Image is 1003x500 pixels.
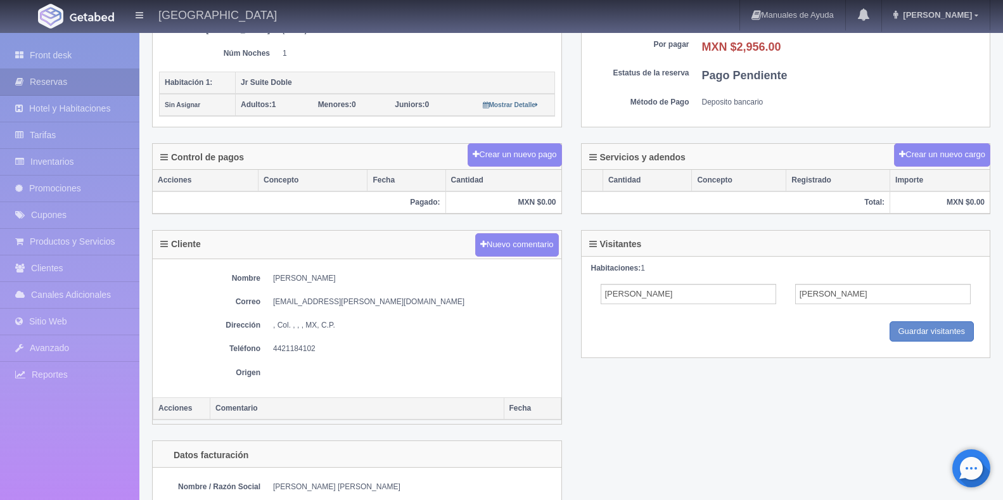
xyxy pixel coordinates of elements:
[894,143,990,167] button: Crear un nuevo cargo
[395,100,425,109] strong: Juniors:
[165,101,200,108] small: Sin Asignar
[153,170,258,191] th: Acciones
[890,170,990,191] th: Importe
[702,97,984,108] dd: Deposito bancario
[160,153,244,162] h4: Control de pagos
[395,100,429,109] span: 0
[890,321,974,342] input: Guardar visitantes
[589,240,642,249] h4: Visitantes
[588,39,689,50] dt: Por pagar
[159,297,260,307] dt: Correo
[273,320,555,331] dd: , Col. , , , MX, C.P.
[158,6,277,22] h4: [GEOGRAPHIC_DATA]
[702,69,788,82] b: Pago Pendiente
[159,273,260,284] dt: Nombre
[169,48,270,59] dt: Núm Noches
[241,100,272,109] strong: Adultos:
[236,72,555,94] th: Jr Suite Doble
[588,97,689,108] dt: Método de Pago
[159,320,260,331] dt: Dirección
[160,240,201,249] h4: Cliente
[273,343,555,354] dd: 4421184102
[475,233,559,257] button: Nuevo comentario
[692,170,786,191] th: Concepto
[445,170,561,191] th: Cantidad
[483,100,538,109] a: Mostrar Detalle
[210,397,504,420] th: Comentario
[603,170,692,191] th: Cantidad
[318,100,356,109] span: 0
[159,343,260,354] dt: Teléfono
[241,100,276,109] span: 1
[38,4,63,29] img: Getabed
[165,78,212,87] b: Habitación 1:
[445,191,561,214] th: MXN $0.00
[159,482,260,492] dt: Nombre / Razón Social
[588,68,689,79] dt: Estatus de la reserva
[273,273,555,284] dd: [PERSON_NAME]
[483,101,538,108] small: Mostrar Detalle
[582,191,890,214] th: Total:
[786,170,890,191] th: Registrado
[153,191,445,214] th: Pagado:
[160,450,248,460] h4: Datos facturación
[367,170,445,191] th: Fecha
[159,368,260,378] dt: Origen
[702,41,781,53] b: MXN $2,956.00
[273,482,555,492] dd: [PERSON_NAME] [PERSON_NAME]
[591,264,641,272] strong: Habitaciones:
[601,284,776,304] input: Nombre del Adulto
[504,397,561,420] th: Fecha
[589,153,686,162] h4: Servicios y adendos
[153,397,210,420] th: Acciones
[591,263,981,274] div: 1
[468,143,561,167] button: Crear un nuevo pago
[273,297,555,307] dd: [EMAIL_ADDRESS][PERSON_NAME][DOMAIN_NAME]
[318,100,352,109] strong: Menores:
[890,191,990,214] th: MXN $0.00
[283,48,546,59] dd: 1
[795,284,971,304] input: Apellidos del Adulto
[900,10,972,20] span: [PERSON_NAME]
[70,12,114,22] img: Getabed
[258,170,367,191] th: Concepto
